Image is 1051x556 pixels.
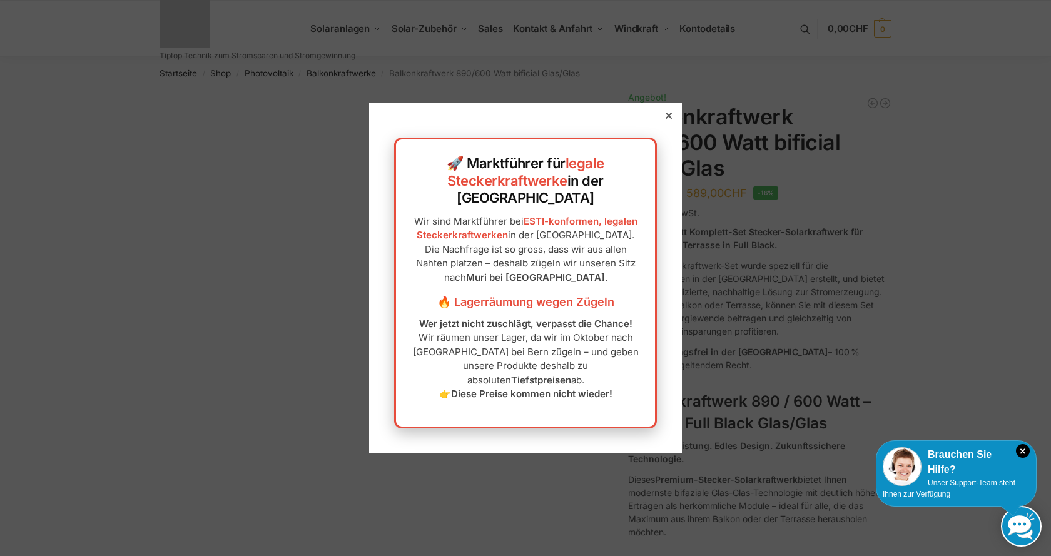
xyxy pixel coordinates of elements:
div: Brauchen Sie Hilfe? [883,447,1030,477]
h3: 🔥 Lagerräumung wegen Zügeln [409,294,642,310]
strong: Wer jetzt nicht zuschlägt, verpasst die Chance! [419,318,632,330]
p: Wir räumen unser Lager, da wir im Oktober nach [GEOGRAPHIC_DATA] bei Bern zügeln – und geben unse... [409,317,642,402]
p: Wir sind Marktführer bei in der [GEOGRAPHIC_DATA]. Die Nachfrage ist so gross, dass wir aus allen... [409,215,642,285]
i: Schließen [1016,444,1030,458]
span: Unser Support-Team steht Ihnen zur Verfügung [883,478,1015,498]
h2: 🚀 Marktführer für in der [GEOGRAPHIC_DATA] [409,155,642,207]
img: Customer service [883,447,922,486]
a: ESTI-konformen, legalen Steckerkraftwerken [417,215,637,241]
strong: Tiefstpreisen [511,374,571,386]
a: legale Steckerkraftwerke [447,155,604,189]
strong: Muri bei [GEOGRAPHIC_DATA] [466,271,605,283]
strong: Diese Preise kommen nicht wieder! [451,388,612,400]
